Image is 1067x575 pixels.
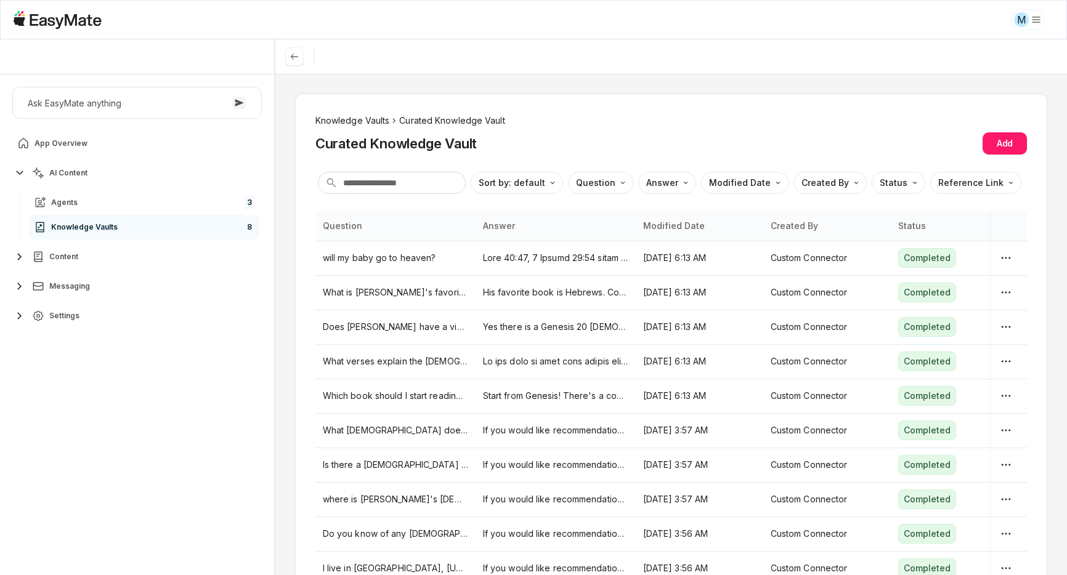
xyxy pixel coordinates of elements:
[49,281,90,291] span: Messaging
[12,274,262,299] button: Messaging
[315,211,476,241] th: Question
[576,176,615,190] p: Question
[323,424,468,437] p: What [DEMOGRAPHIC_DATA] does [PERSON_NAME] go to?
[315,114,1027,127] nav: breadcrumb
[34,139,87,148] span: App Overview
[983,132,1027,155] button: Add
[323,458,468,472] p: Is there a [DEMOGRAPHIC_DATA] centered [DEMOGRAPHIC_DATA] in [US_STATE]?
[771,458,883,472] p: Custom Connector
[483,458,628,472] p: If you would like recommendations for [DEMOGRAPHIC_DATA], please join our Discord and ask a @mod ...
[771,561,883,575] p: Custom Connector
[49,168,87,178] span: AI Content
[399,114,505,127] span: Curated Knowledge Vault
[898,283,956,302] div: Completed
[771,493,883,506] p: Custom Connector
[638,172,696,194] button: Answer
[323,355,468,368] p: What verses explain the [DEMOGRAPHIC_DATA]?
[483,493,628,506] p: If you would like recommendations for [DEMOGRAPHIC_DATA], please join our Discord and ask a @mod ...
[898,386,956,406] div: Completed
[709,176,771,190] p: Modified Date
[323,320,468,334] p: Does [PERSON_NAME] have a video on Genesis 20?
[315,134,477,153] h2: Curated Knowledge Vault
[898,317,956,337] div: Completed
[12,304,262,328] button: Settings
[643,389,756,403] p: [DATE] 6:13 AM
[771,527,883,541] p: Custom Connector
[701,172,789,194] button: Modified Date
[29,215,259,239] a: Knowledge Vaults8
[323,493,468,506] p: where is [PERSON_NAME]'s [DEMOGRAPHIC_DATA] located?
[49,311,79,321] span: Settings
[1014,12,1029,27] div: M
[29,190,259,215] a: Agents3
[891,211,1018,241] th: Status
[323,561,468,575] p: I live in [GEOGRAPHIC_DATA], [US_STATE], are there any [DEMOGRAPHIC_DATA] in my area?
[771,286,883,299] p: Custom Connector
[898,420,956,440] div: Completed
[880,176,907,190] p: Status
[483,355,628,368] p: Lo ips dolo si amet cons adipis elitsed doe Tempor, incid utl etdo magnaali enim admi ven qu nos ...
[479,176,545,190] p: Sort by: default
[323,286,468,299] p: What is [PERSON_NAME]'s favorite book?
[476,211,636,241] th: Answer
[898,352,956,371] div: Completed
[636,211,763,241] th: Modified Date
[471,172,563,194] button: Sort by: default
[763,211,891,241] th: Created By
[872,172,925,194] button: Status
[643,458,756,472] p: [DATE] 3:57 AM
[245,195,254,210] span: 3
[323,251,468,265] p: will my baby go to heaven?
[898,248,956,268] div: Completed
[12,131,262,156] a: App Overview
[568,172,633,194] button: Question
[245,220,254,235] span: 8
[12,244,262,269] button: Content
[51,222,118,232] span: Knowledge Vaults
[643,561,756,575] p: [DATE] 3:56 AM
[643,355,756,368] p: [DATE] 6:13 AM
[643,493,756,506] p: [DATE] 3:57 AM
[898,489,956,509] div: Completed
[643,424,756,437] p: [DATE] 3:57 AM
[793,172,867,194] button: Created By
[771,424,883,437] p: Custom Connector
[51,198,78,207] span: Agents
[483,286,628,299] p: His favorite book is Hebrews. Could briefly explain his testimony and explain how impactful verse...
[771,320,883,334] p: Custom Connector
[930,172,1021,194] button: Reference Link
[898,455,956,475] div: Completed
[643,251,756,265] p: [DATE] 6:13 AM
[12,161,262,185] button: AI Content
[483,424,628,437] p: If you would like recommendations for [DEMOGRAPHIC_DATA], please join our Discord and ask a @mod ...
[483,389,628,403] p: Start from Genesis! There's a common misconception that the [DEMOGRAPHIC_DATA] is only found in t...
[483,251,628,265] p: Lore 40:47, 7 Ipsumd 29:54 sitam co adip elitse do eiusmod. Tempo incidi utla etdo magn aliqu eni...
[771,355,883,368] p: Custom Connector
[771,389,883,403] p: Custom Connector
[938,176,1004,190] p: Reference Link
[801,176,849,190] p: Created By
[12,87,262,119] button: Ask EasyMate anything
[323,527,468,541] p: Do you know of any [DEMOGRAPHIC_DATA] in my area?
[771,251,883,265] p: Custom Connector
[483,527,628,541] p: If you would like recommendations for [DEMOGRAPHIC_DATA], please join our Discord and ask a @mod ...
[643,527,756,541] p: [DATE] 3:56 AM
[483,320,628,334] p: Yes there is a Genesis 20 [DEMOGRAPHIC_DATA] class. You can find the recorded class on the websit...
[898,524,956,544] div: Completed
[643,286,756,299] p: [DATE] 6:13 AM
[323,389,468,403] p: Which book should I start reading the [DEMOGRAPHIC_DATA]?
[483,561,628,575] p: If you would like recommendations for [DEMOGRAPHIC_DATA], please join our Discord and ask a @mod ...
[643,320,756,334] p: [DATE] 6:13 AM
[646,176,678,190] p: Answer
[49,252,78,262] span: Content
[315,114,390,127] li: Knowledge Vaults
